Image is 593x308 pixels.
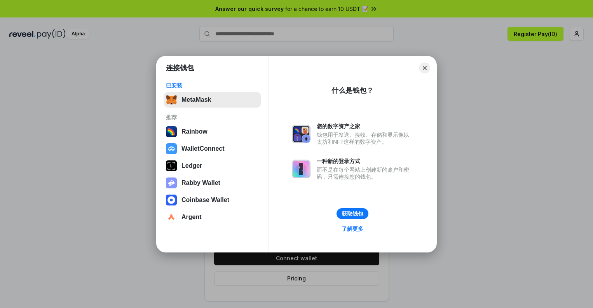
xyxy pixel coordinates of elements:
div: 了解更多 [342,225,363,232]
div: 而不是在每个网站上创建新的账户和密码，只需连接您的钱包。 [317,166,413,180]
img: svg+xml,%3Csvg%20width%3D%2228%22%20height%3D%2228%22%20viewBox%3D%220%200%2028%2028%22%20fill%3D... [166,143,177,154]
img: svg+xml,%3Csvg%20width%3D%2228%22%20height%3D%2228%22%20viewBox%3D%220%200%2028%2028%22%20fill%3D... [166,195,177,205]
img: svg+xml,%3Csvg%20xmlns%3D%22http%3A%2F%2Fwww.w3.org%2F2000%2Fsvg%22%20fill%3D%22none%22%20viewBox... [292,125,310,143]
button: Rainbow [164,124,261,139]
div: WalletConnect [181,145,225,152]
div: 什么是钱包？ [331,86,373,95]
div: Coinbase Wallet [181,197,229,204]
img: svg+xml,%3Csvg%20xmlns%3D%22http%3A%2F%2Fwww.w3.org%2F2000%2Fsvg%22%20fill%3D%22none%22%20viewBox... [292,160,310,178]
button: Coinbase Wallet [164,192,261,208]
img: svg+xml,%3Csvg%20width%3D%22120%22%20height%3D%22120%22%20viewBox%3D%220%200%20120%20120%22%20fil... [166,126,177,137]
div: 推荐 [166,114,259,121]
div: Rabby Wallet [181,179,220,186]
h1: 连接钱包 [166,63,194,73]
img: svg+xml,%3Csvg%20xmlns%3D%22http%3A%2F%2Fwww.w3.org%2F2000%2Fsvg%22%20width%3D%2228%22%20height%3... [166,160,177,171]
div: 已安装 [166,82,259,89]
button: Argent [164,209,261,225]
div: Rainbow [181,128,208,135]
div: 获取钱包 [342,210,363,217]
img: svg+xml,%3Csvg%20width%3D%2228%22%20height%3D%2228%22%20viewBox%3D%220%200%2028%2028%22%20fill%3D... [166,212,177,223]
div: Ledger [181,162,202,169]
div: 您的数字资产之家 [317,123,413,130]
button: 获取钱包 [337,208,368,219]
button: MetaMask [164,92,261,108]
button: Ledger [164,158,261,174]
div: MetaMask [181,96,211,103]
button: Rabby Wallet [164,175,261,191]
div: Argent [181,214,202,221]
img: svg+xml,%3Csvg%20fill%3D%22none%22%20height%3D%2233%22%20viewBox%3D%220%200%2035%2033%22%20width%... [166,94,177,105]
div: 一种新的登录方式 [317,158,413,165]
img: svg+xml,%3Csvg%20xmlns%3D%22http%3A%2F%2Fwww.w3.org%2F2000%2Fsvg%22%20fill%3D%22none%22%20viewBox... [166,177,177,188]
div: 钱包用于发送、接收、存储和显示像以太坊和NFT这样的数字资产。 [317,131,413,145]
button: Close [419,63,430,73]
a: 了解更多 [337,224,368,234]
button: WalletConnect [164,141,261,157]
